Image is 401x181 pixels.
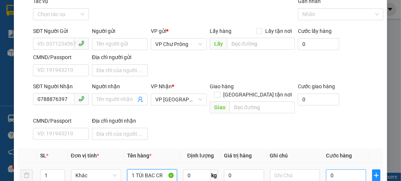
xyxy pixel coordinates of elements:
span: Định lượng [187,153,214,159]
strong: 0931 600 979 [5,21,41,35]
span: Giao hàng [210,83,234,89]
span: phone [78,96,84,102]
input: Địa chỉ của người nhận [92,128,148,140]
strong: Sài Gòn: [5,21,27,28]
div: SĐT Người Gửi [33,27,89,35]
span: Lấy hàng [210,28,231,34]
span: ĐỨC ĐẠT GIA LAI [21,7,93,18]
span: Tên hàng [127,153,152,159]
span: phone [78,40,84,46]
span: VP Chư Prông [40,49,96,59]
input: Cước lấy hàng [298,38,339,50]
span: Cước hàng [326,153,352,159]
span: VP GỬI: [5,49,38,59]
div: CMND/Passport [33,53,89,61]
input: Dọc đường [230,101,295,113]
input: Địa chỉ của người gửi [92,64,148,76]
span: Lấy tận nơi [262,27,295,35]
label: Cước giao hàng [298,83,335,89]
span: Lấy [210,38,227,50]
span: VP Nhận [151,83,172,89]
strong: 0901 933 179 [44,36,81,43]
label: Cước lấy hàng [298,28,332,34]
span: VP Sài Gòn [155,94,202,105]
input: Cước giao hàng [298,93,339,105]
span: user-add [137,96,143,102]
div: SĐT Người Nhận [33,82,89,90]
strong: 0901 936 968 [5,36,42,43]
span: [GEOGRAPHIC_DATA] tận nơi [220,90,295,99]
div: CMND/Passport [33,117,89,125]
span: Khác [75,170,117,181]
span: SL [40,153,46,159]
strong: [PERSON_NAME]: [44,21,91,28]
input: Dọc đường [227,38,295,50]
div: Người gửi [92,27,148,35]
span: Giá trị hàng [224,153,252,159]
span: Giao [210,101,230,113]
div: Địa chỉ người gửi [92,53,148,61]
span: VP Chư Prông [155,39,202,50]
span: plus [372,172,380,178]
th: Ghi chú [267,148,323,163]
span: Đơn vị tính [71,153,99,159]
div: Người nhận [92,82,148,90]
strong: 0901 900 568 [44,21,104,35]
div: Địa chỉ người nhận [92,117,148,125]
div: VP gửi [151,27,207,35]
